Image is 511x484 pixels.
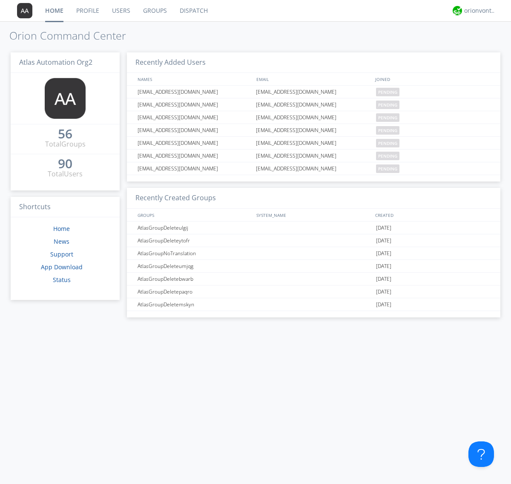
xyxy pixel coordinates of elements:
div: AtlasGroupDeletebwarb [135,273,253,285]
a: [EMAIL_ADDRESS][DOMAIN_NAME][EMAIL_ADDRESS][DOMAIN_NAME]pending [127,162,500,175]
div: AtlasGroupDeleteulgij [135,222,253,234]
div: 56 [58,130,72,138]
a: AtlasGroupDeleteulgij[DATE] [127,222,500,234]
span: [DATE] [376,298,391,311]
div: [EMAIL_ADDRESS][DOMAIN_NAME] [254,86,374,98]
img: 373638.png [17,3,32,18]
span: [DATE] [376,234,391,247]
span: [DATE] [376,222,391,234]
a: AtlasGroupDeleteytofr[DATE] [127,234,500,247]
span: [DATE] [376,285,391,298]
div: GROUPS [135,209,252,221]
a: [EMAIL_ADDRESS][DOMAIN_NAME][EMAIL_ADDRESS][DOMAIN_NAME]pending [127,150,500,162]
span: [DATE] [376,260,391,273]
div: [EMAIL_ADDRESS][DOMAIN_NAME] [135,150,253,162]
div: CREATED [373,209,492,221]
a: 56 [58,130,72,139]
div: AtlasGroupDeleteumjqg [135,260,253,272]
span: Atlas Automation Org2 [19,58,92,67]
div: [EMAIL_ADDRESS][DOMAIN_NAME] [135,111,253,124]
div: 90 [58,159,72,168]
div: Total Users [48,169,83,179]
a: AtlasGroupDeletemskyn[DATE] [127,298,500,311]
a: App Download [41,263,83,271]
div: orionvontas+atlas+automation+org2 [464,6,496,15]
h3: Recently Added Users [127,52,500,73]
span: pending [376,139,399,147]
div: [EMAIL_ADDRESS][DOMAIN_NAME] [254,111,374,124]
a: [EMAIL_ADDRESS][DOMAIN_NAME][EMAIL_ADDRESS][DOMAIN_NAME]pending [127,124,500,137]
a: [EMAIL_ADDRESS][DOMAIN_NAME][EMAIL_ADDRESS][DOMAIN_NAME]pending [127,98,500,111]
div: [EMAIL_ADDRESS][DOMAIN_NAME] [254,124,374,136]
div: AtlasGroupNoTranslation [135,247,253,259]
div: EMAIL [254,73,373,85]
a: Home [53,225,70,233]
div: NAMES [135,73,252,85]
span: pending [376,152,399,160]
div: SYSTEM_NAME [254,209,373,221]
a: [EMAIL_ADDRESS][DOMAIN_NAME][EMAIL_ADDRESS][DOMAIN_NAME]pending [127,111,500,124]
div: [EMAIL_ADDRESS][DOMAIN_NAME] [135,162,253,175]
h3: Shortcuts [11,197,120,218]
div: AtlasGroupDeleteytofr [135,234,253,247]
span: pending [376,88,399,96]
a: News [54,237,69,245]
a: AtlasGroupDeletebwarb[DATE] [127,273,500,285]
a: AtlasGroupDeletepaqro[DATE] [127,285,500,298]
a: [EMAIL_ADDRESS][DOMAIN_NAME][EMAIL_ADDRESS][DOMAIN_NAME]pending [127,86,500,98]
div: [EMAIL_ADDRESS][DOMAIN_NAME] [254,162,374,175]
img: 373638.png [45,78,86,119]
img: 29d36aed6fa347d5a1537e7736e6aa13 [453,6,462,15]
a: 90 [58,159,72,169]
div: AtlasGroupDeletepaqro [135,285,253,298]
div: [EMAIL_ADDRESS][DOMAIN_NAME] [254,137,374,149]
span: [DATE] [376,247,391,260]
div: JOINED [373,73,492,85]
div: [EMAIL_ADDRESS][DOMAIN_NAME] [135,98,253,111]
a: Support [50,250,73,258]
div: [EMAIL_ADDRESS][DOMAIN_NAME] [135,124,253,136]
div: AtlasGroupDeletemskyn [135,298,253,311]
span: pending [376,126,399,135]
div: [EMAIL_ADDRESS][DOMAIN_NAME] [135,137,253,149]
div: Total Groups [45,139,86,149]
span: pending [376,101,399,109]
span: pending [376,164,399,173]
div: [EMAIL_ADDRESS][DOMAIN_NAME] [135,86,253,98]
div: [EMAIL_ADDRESS][DOMAIN_NAME] [254,98,374,111]
h3: Recently Created Groups [127,188,500,209]
a: [EMAIL_ADDRESS][DOMAIN_NAME][EMAIL_ADDRESS][DOMAIN_NAME]pending [127,137,500,150]
a: AtlasGroupDeleteumjqg[DATE] [127,260,500,273]
div: [EMAIL_ADDRESS][DOMAIN_NAME] [254,150,374,162]
span: [DATE] [376,273,391,285]
span: pending [376,113,399,122]
iframe: Toggle Customer Support [468,441,494,467]
a: AtlasGroupNoTranslation[DATE] [127,247,500,260]
a: Status [53,276,71,284]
